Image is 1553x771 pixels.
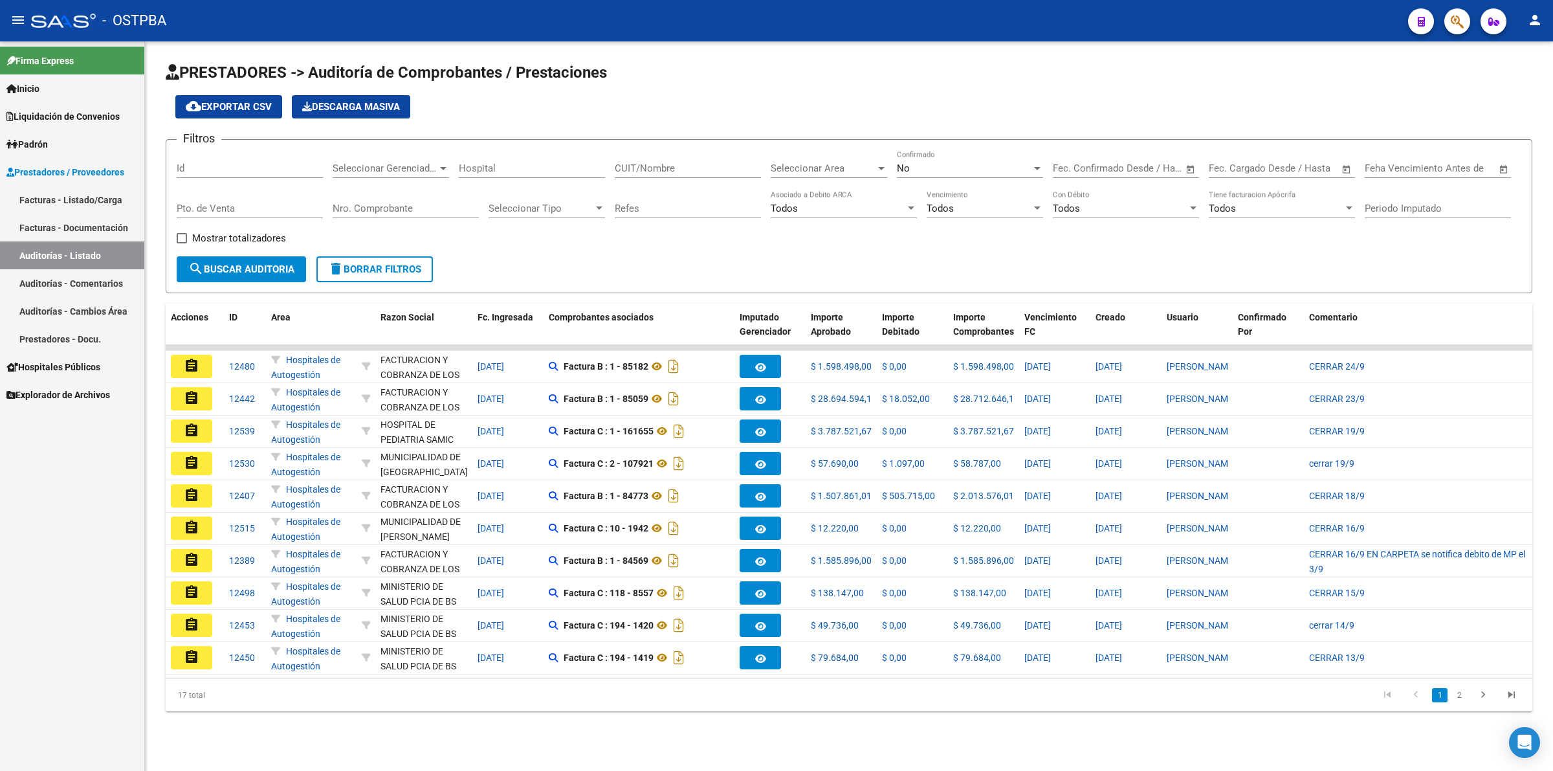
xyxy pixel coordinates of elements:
[229,555,255,566] span: 12389
[811,394,877,404] span: $ 28.694.594,13
[380,418,467,445] div: - 30615915544
[811,458,859,469] span: $ 57.690,00
[771,203,798,214] span: Todos
[380,482,467,509] div: - 30715497456
[6,165,124,179] span: Prestadores / Proveedores
[1430,684,1449,706] li: page 1
[478,312,533,322] span: Fc. Ingresada
[380,450,467,477] div: - 30999262542
[1167,458,1236,469] span: [PERSON_NAME]
[953,312,1014,337] span: Importe Comprobantes
[670,615,687,636] i: Descargar documento
[1167,312,1198,322] span: Usuario
[1024,312,1077,337] span: Vencimiento FC
[380,547,467,606] div: FACTURACION Y COBRANZA DE LOS EFECTORES PUBLICOS S.E.
[472,304,544,361] datatable-header-cell: Fc. Ingresada
[806,304,877,361] datatable-header-cell: Importe Aprobado
[1497,162,1512,177] button: Open calendar
[564,426,654,436] strong: Factura C : 1 - 161655
[271,646,340,671] span: Hospitales de Autogestión
[478,361,504,372] span: [DATE]
[1339,162,1354,177] button: Open calendar
[478,458,504,469] span: [DATE]
[380,385,467,444] div: FACTURACION Y COBRANZA DE LOS EFECTORES PUBLICOS S.E.
[811,620,859,631] span: $ 49.736,00
[184,617,199,632] mat-icon: assignment
[953,620,1001,631] span: $ 49.736,00
[811,588,864,598] span: $ 138.147,00
[271,581,340,607] span: Hospitales de Autogestión
[478,523,504,533] span: [DATE]
[882,555,907,566] span: $ 0,00
[166,63,607,82] span: PRESTADORES -> Auditoría de Comprobantes / Prestaciones
[171,312,208,322] span: Acciones
[1309,426,1365,436] span: CERRAR 19/9
[10,12,26,28] mat-icon: menu
[102,6,166,35] span: - OSTPBA
[1053,203,1080,214] span: Todos
[1309,312,1358,322] span: Comentario
[670,583,687,603] i: Descargar documento
[927,203,954,214] span: Todos
[882,361,907,372] span: $ 0,00
[271,452,340,477] span: Hospitales de Autogestión
[1024,491,1051,501] span: [DATE]
[665,486,682,506] i: Descargar documento
[1167,588,1236,598] span: [PERSON_NAME]
[811,653,859,663] span: $ 79.684,00
[1167,361,1236,372] span: [PERSON_NAME]
[1309,361,1365,372] span: CERRAR 24/9
[271,387,340,412] span: Hospitales de Autogestión
[1449,684,1469,706] li: page 2
[882,620,907,631] span: $ 0,00
[1527,12,1543,28] mat-icon: person
[380,644,467,688] div: MINISTERIO DE SALUD PCIA DE BS AS
[1304,304,1530,361] datatable-header-cell: Comentario
[266,304,357,361] datatable-header-cell: Area
[1096,620,1122,631] span: [DATE]
[811,312,851,337] span: Importe Aprobado
[478,620,504,631] span: [DATE]
[1024,458,1051,469] span: [DATE]
[1309,458,1354,469] span: cerrar 19/9
[665,518,682,539] i: Descargar documento
[564,653,654,663] strong: Factura C : 194 - 1419
[380,385,467,412] div: - 30715497456
[811,361,872,372] span: $ 1.598.498,00
[564,555,648,566] strong: Factura B : 1 - 84569
[1471,688,1495,702] a: go to next page
[1167,394,1236,404] span: [PERSON_NAME]
[1509,727,1540,758] div: Open Intercom Messenger
[1096,653,1122,663] span: [DATE]
[186,98,201,114] mat-icon: cloud_download
[882,653,907,663] span: $ 0,00
[229,458,255,469] span: 12530
[1117,162,1180,174] input: Fecha fin
[184,552,199,568] mat-icon: assignment
[564,523,648,533] strong: Factura C : 10 - 1942
[564,588,654,598] strong: Factura C : 118 - 8557
[186,101,272,113] span: Exportar CSV
[6,54,74,68] span: Firma Express
[1019,304,1090,361] datatable-header-cell: Vencimiento FC
[229,361,255,372] span: 12480
[953,426,1014,436] span: $ 3.787.521,67
[166,304,224,361] datatable-header-cell: Acciones
[380,450,468,494] div: MUNICIPALIDAD DE [GEOGRAPHIC_DATA][PERSON_NAME]
[380,579,467,623] div: MINISTERIO DE SALUD PCIA DE BS AS
[1167,491,1236,501] span: [PERSON_NAME]
[380,644,467,671] div: - 30626983398
[1499,688,1524,702] a: go to last page
[1238,312,1286,337] span: Confirmado Por
[271,517,340,542] span: Hospitales de Autogestión
[333,162,437,174] span: Seleccionar Gerenciador
[188,263,294,275] span: Buscar Auditoria
[184,585,199,600] mat-icon: assignment
[953,394,1019,404] span: $ 28.712.646,13
[184,455,199,471] mat-icon: assignment
[1096,458,1122,469] span: [DATE]
[1432,688,1448,702] a: 1
[811,491,872,501] span: $ 1.507.861,01
[229,653,255,663] span: 12450
[6,388,110,402] span: Explorador de Archivos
